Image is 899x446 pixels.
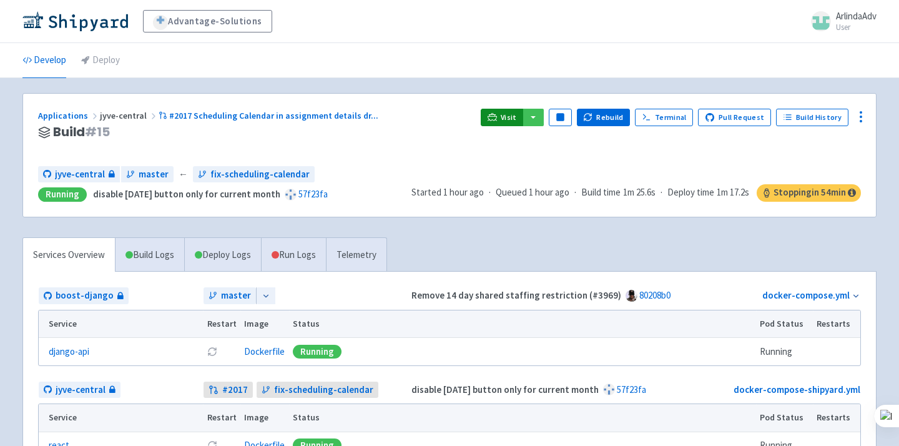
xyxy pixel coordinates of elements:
span: jyve-central [100,110,159,121]
span: ← [179,167,188,182]
a: Develop [22,43,66,78]
small: User [836,23,877,31]
time: 1 hour ago [529,186,569,198]
time: 1 hour ago [443,186,484,198]
a: #2017 Scheduling Calendar in assignment details dr... [159,110,380,121]
th: Restart [203,310,240,338]
span: jyve-central [56,383,106,397]
a: Telemetry [326,238,386,272]
a: Advantage-Solutions [143,10,272,32]
th: Status [289,310,756,338]
a: Run Logs [261,238,326,272]
span: ArlindaAdv [836,10,877,22]
strong: disable [DATE] button only for current month [93,188,280,200]
span: master [221,289,251,303]
a: docker-compose-shipyard.yml [734,384,860,395]
span: Queued [496,186,569,198]
a: master [204,287,256,304]
a: boost-django [39,287,129,304]
a: Deploy [81,43,120,78]
div: Running [293,345,341,359]
span: master [139,167,169,182]
span: boost-django [56,289,114,303]
span: 1m 17.2s [717,186,749,200]
span: Visit [501,112,517,122]
button: Pause [549,109,571,126]
th: Restarts [813,404,860,432]
strong: Remove 14 day shared staffing restriction (#3969) [411,289,621,301]
a: Build Logs [115,238,184,272]
a: fix-scheduling-calendar [193,166,315,183]
span: jyve-central [55,167,105,182]
a: Pull Request [698,109,771,126]
th: Restarts [813,310,860,338]
a: jyve-central [39,382,120,399]
a: docker-compose.yml [762,289,850,301]
a: django-api [49,345,89,359]
span: Build [53,125,110,139]
span: 1m 25.6s [623,186,656,200]
a: Build History [776,109,848,126]
th: Image [240,310,289,338]
th: Image [240,404,289,432]
span: fix-scheduling-calendar [210,167,310,182]
img: Shipyard logo [22,11,128,31]
a: master [121,166,174,183]
span: #2017 Scheduling Calendar in assignment details dr ... [169,110,378,121]
button: Rebuild [577,109,631,126]
td: Running [756,338,813,365]
strong: # 2017 [222,383,248,397]
span: Started [411,186,484,198]
a: Deploy Logs [184,238,261,272]
th: Service [39,310,203,338]
th: Pod Status [756,310,813,338]
div: Running [38,187,87,202]
span: Deploy time [667,186,714,200]
span: # 15 [85,123,110,141]
div: · · · [411,184,861,202]
th: Status [289,404,756,432]
th: Restart [203,404,240,432]
th: Service [39,404,203,432]
a: ArlindaAdv User [803,11,877,31]
a: Services Overview [23,238,115,272]
span: fix-scheduling-calendar [274,383,373,397]
a: 80208b0 [639,289,671,301]
button: Restart pod [207,347,217,357]
span: Stopping in 54 min [757,184,861,202]
a: Applications [38,110,100,121]
a: fix-scheduling-calendar [257,382,378,399]
strong: disable [DATE] button only for current month [411,384,599,395]
a: Visit [481,109,523,126]
th: Pod Status [756,404,813,432]
a: jyve-central [38,166,120,183]
a: Dockerfile [244,345,285,357]
a: Terminal [635,109,693,126]
a: #2017 [204,382,253,399]
span: Build time [581,186,621,200]
a: 57f23fa [617,384,646,395]
a: 57f23fa [298,188,328,200]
